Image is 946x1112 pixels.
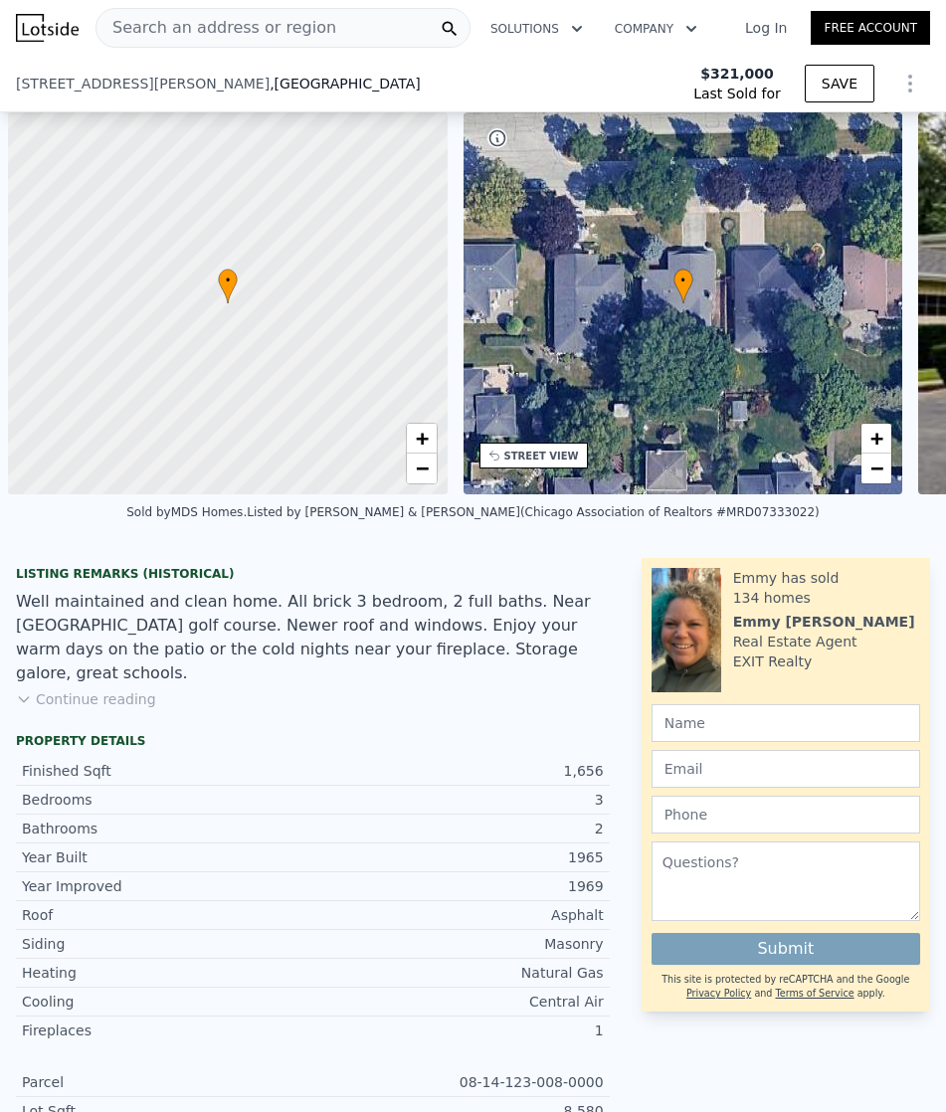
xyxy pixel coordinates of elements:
[22,1072,312,1092] div: Parcel
[16,733,610,749] div: Property details
[312,790,603,810] div: 3
[733,632,857,651] div: Real Estate Agent
[16,590,610,685] div: Well maintained and clean home. All brick 3 bedroom, 2 full baths. Near [GEOGRAPHIC_DATA] golf co...
[312,1020,603,1040] div: 1
[312,876,603,896] div: 1969
[733,612,915,632] div: Emmy [PERSON_NAME]
[218,269,238,303] div: •
[686,988,751,999] a: Privacy Policy
[474,11,599,47] button: Solutions
[22,934,312,954] div: Siding
[22,790,312,810] div: Bedrooms
[407,454,437,483] a: Zoom out
[22,992,312,1012] div: Cooling
[861,424,891,454] a: Zoom in
[312,819,603,838] div: 2
[16,689,156,709] button: Continue reading
[22,876,312,896] div: Year Improved
[218,272,238,289] span: •
[247,505,820,519] div: Listed by [PERSON_NAME] & [PERSON_NAME] (Chicago Association of Realtors #MRD07333022)
[22,963,312,983] div: Heating
[652,750,920,788] input: Email
[270,74,421,93] span: , [GEOGRAPHIC_DATA]
[861,454,891,483] a: Zoom out
[673,272,693,289] span: •
[312,905,603,925] div: Asphalt
[312,761,603,781] div: 1,656
[312,992,603,1012] div: Central Air
[805,65,874,102] button: SAVE
[776,988,854,999] a: Terms of Service
[407,424,437,454] a: Zoom in
[652,704,920,742] input: Name
[126,505,247,519] div: Sold by MDS Homes .
[652,796,920,834] input: Phone
[96,16,336,40] span: Search an address or region
[312,847,603,867] div: 1965
[22,761,312,781] div: Finished Sqft
[312,934,603,954] div: Masonry
[599,11,713,47] button: Company
[312,963,603,983] div: Natural Gas
[870,456,883,480] span: −
[721,18,811,38] a: Log In
[312,1072,603,1092] div: 08-14-123-008-0000
[870,426,883,451] span: +
[415,426,428,451] span: +
[22,1020,312,1040] div: Fireplaces
[733,651,813,671] div: EXIT Realty
[811,11,930,45] a: Free Account
[415,456,428,480] span: −
[504,449,579,463] div: STREET VIEW
[673,269,693,303] div: •
[16,14,79,42] img: Lotside
[693,84,781,103] span: Last Sold for
[700,64,774,84] span: $321,000
[652,933,920,965] button: Submit
[16,566,610,582] div: Listing Remarks (Historical)
[890,64,930,103] button: Show Options
[652,973,920,1002] div: This site is protected by reCAPTCHA and the Google and apply.
[22,847,312,867] div: Year Built
[16,74,270,93] span: [STREET_ADDRESS][PERSON_NAME]
[22,905,312,925] div: Roof
[733,568,920,608] div: Emmy has sold 134 homes
[22,819,312,838] div: Bathrooms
